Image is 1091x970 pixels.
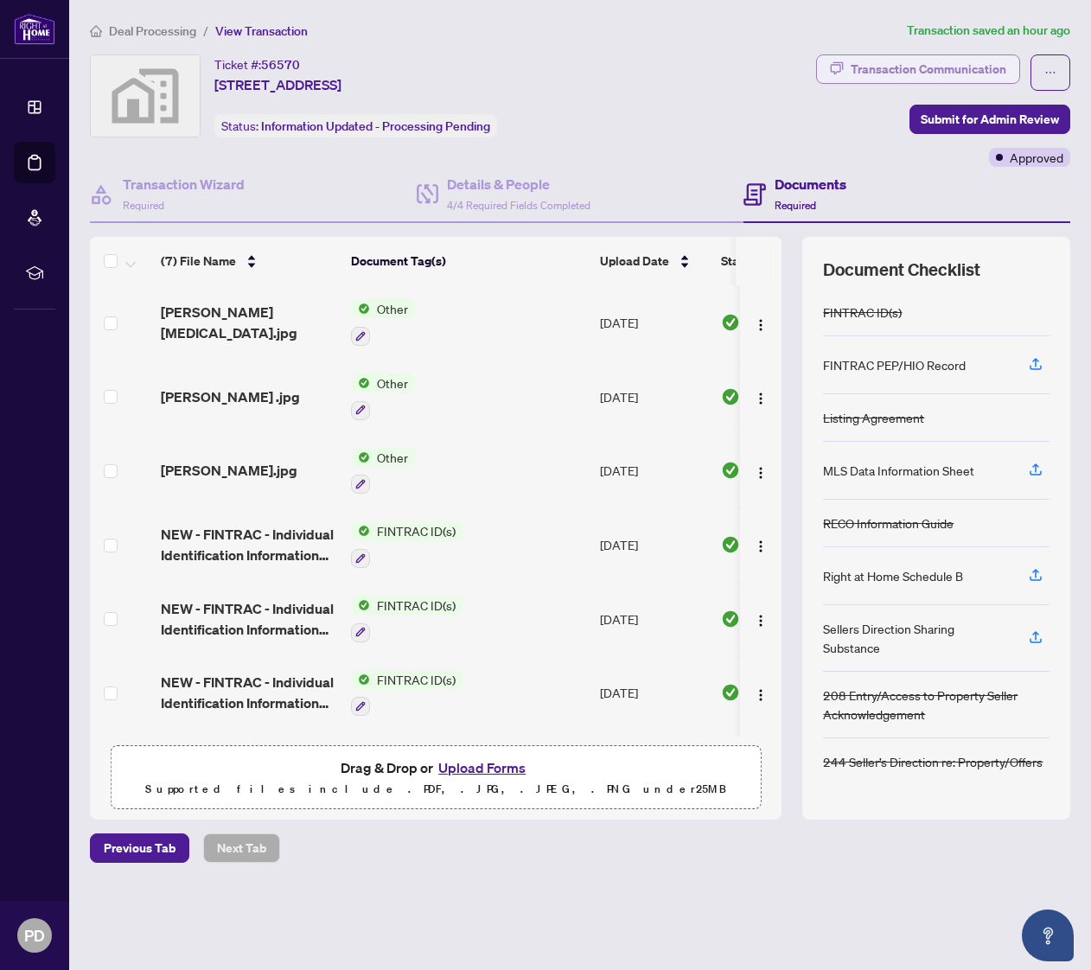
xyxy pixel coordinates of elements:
span: FINTRAC ID(s) [370,521,463,540]
span: (7) File Name [161,252,236,271]
th: Document Tag(s) [344,237,593,285]
span: Information Updated - Processing Pending [261,118,490,134]
span: Deal Processing [109,23,196,39]
td: [DATE] [593,285,714,360]
span: View Transaction [215,23,308,39]
span: Approved [1010,148,1063,167]
button: Status IconFINTRAC ID(s) [351,596,463,642]
img: logo [14,13,55,45]
span: [PERSON_NAME] .jpg [161,386,300,407]
td: [DATE] [593,360,714,434]
span: Status [721,252,756,271]
button: Logo [747,456,775,484]
div: Status: [214,114,497,137]
div: 244 Seller’s Direction re: Property/Offers [823,752,1043,771]
button: Status IconFINTRAC ID(s) [351,670,463,717]
img: Logo [754,688,768,702]
button: Next Tab [203,833,280,863]
img: Status Icon [351,373,370,392]
span: Upload Date [600,252,669,271]
span: NEW - FINTRAC - Individual Identification Information Record.pdf [161,672,337,713]
button: Transaction Communication [816,54,1020,84]
th: (7) File Name [154,237,344,285]
img: Status Icon [351,670,370,689]
button: Upload Forms [433,756,531,779]
span: Drag & Drop orUpload FormsSupported files include .PDF, .JPG, .JPEG, .PNG under25MB [112,746,760,810]
img: svg%3e [91,55,200,137]
img: Logo [754,466,768,480]
span: 4/4 Required Fields Completed [447,199,590,212]
div: FINTRAC ID(s) [823,303,902,322]
div: RECO Information Guide [823,514,954,533]
img: Logo [754,614,768,628]
img: Logo [754,392,768,405]
td: [DATE] [593,730,714,804]
img: Status Icon [351,299,370,318]
button: Status IconOther [351,373,415,420]
span: PD [24,923,45,948]
img: Status Icon [351,596,370,615]
img: Status Icon [351,521,370,540]
span: Required [123,199,164,212]
td: [DATE] [593,507,714,582]
button: Logo [747,605,775,633]
th: Status [714,237,861,285]
span: Drag & Drop or [341,756,531,779]
div: Ticket #: [214,54,300,74]
div: MLS Data Information Sheet [823,461,974,480]
img: Document Status [721,535,740,554]
span: home [90,25,102,37]
button: Submit for Admin Review [909,105,1070,134]
button: Status IconOther [351,448,415,495]
td: [DATE] [593,434,714,508]
span: NEW - FINTRAC - Individual Identification Information Record copy.pdf [161,598,337,640]
button: Logo [747,383,775,411]
button: Open asap [1022,909,1074,961]
span: Submit for Admin Review [921,105,1059,133]
div: 208 Entry/Access to Property Seller Acknowledgement [823,686,1050,724]
button: Status IconOther [351,299,415,346]
img: Document Status [721,461,740,480]
p: Supported files include .PDF, .JPG, .JPEG, .PNG under 25 MB [122,779,750,800]
img: Status Icon [351,448,370,467]
img: Document Status [721,313,740,332]
img: Document Status [721,609,740,629]
span: [STREET_ADDRESS] [214,74,341,95]
img: Logo [754,539,768,553]
span: Required [775,199,816,212]
div: FINTRAC PEP/HIO Record [823,355,966,374]
span: Previous Tab [104,834,175,862]
button: Status IconFINTRAC ID(s) [351,521,463,568]
img: Document Status [721,683,740,702]
li: / [203,21,208,41]
span: ellipsis [1044,67,1056,79]
span: Other [370,299,415,318]
span: [PERSON_NAME].jpg [161,460,297,481]
article: Transaction saved an hour ago [907,21,1070,41]
td: [DATE] [593,582,714,656]
button: Logo [747,309,775,336]
td: [DATE] [593,656,714,731]
span: FINTRAC ID(s) [370,596,463,615]
img: Document Status [721,387,740,406]
span: Other [370,373,415,392]
img: Logo [754,318,768,332]
div: Transaction Communication [851,55,1006,83]
h4: Details & People [447,174,590,195]
h4: Documents [775,174,846,195]
div: Right at Home Schedule B [823,566,963,585]
button: Logo [747,679,775,706]
div: Listing Agreement [823,408,924,427]
span: 56570 [261,57,300,73]
span: Other [370,448,415,467]
span: Document Checklist [823,258,980,282]
span: NEW - FINTRAC - Individual Identification Information Record copy 2.pdf [161,524,337,565]
button: Previous Tab [90,833,189,863]
h4: Transaction Wizard [123,174,245,195]
button: Logo [747,531,775,558]
div: Sellers Direction Sharing Substance [823,619,1008,657]
span: FINTRAC ID(s) [370,670,463,689]
span: [PERSON_NAME][MEDICAL_DATA].jpg [161,302,337,343]
th: Upload Date [593,237,714,285]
